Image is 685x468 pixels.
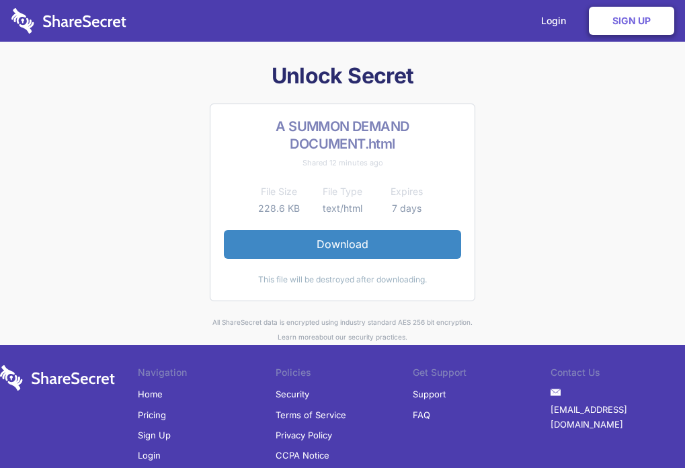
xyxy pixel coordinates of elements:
[224,230,461,258] a: Download
[374,200,438,217] td: 7 days
[85,62,601,90] h1: Unlock Secret
[138,384,163,404] a: Home
[589,7,674,35] a: Sign Up
[311,200,374,217] td: text/html
[247,184,311,200] th: File Size
[224,118,461,153] h2: A SUMMON DEMAND DOCUMENT.html
[311,184,374,200] th: File Type
[413,384,446,404] a: Support
[278,333,315,341] a: Learn more
[138,445,161,465] a: Login
[224,272,461,287] div: This file will be destroyed after downloading.
[276,405,346,425] a: Terms of Service
[11,8,126,34] img: logo-wordmark-white-trans-d4663122ce5f474addd5e946df7df03e33cb6a1c49d2221995e7729f52c070b2.svg
[276,445,329,465] a: CCPA Notice
[276,365,413,384] li: Policies
[413,365,551,384] li: Get Support
[413,405,430,425] a: FAQ
[224,155,461,170] div: Shared 12 minutes ago
[138,425,171,445] a: Sign Up
[138,365,276,384] li: Navigation
[85,315,601,345] div: All ShareSecret data is encrypted using industry standard AES 256 bit encryption. about our secur...
[276,425,332,445] a: Privacy Policy
[247,200,311,217] td: 228.6 KB
[276,384,309,404] a: Security
[374,184,438,200] th: Expires
[138,405,166,425] a: Pricing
